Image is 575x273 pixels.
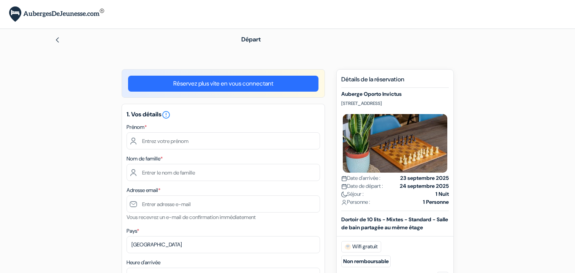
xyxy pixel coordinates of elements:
[127,214,256,221] small: Vous recevrez un e-mail de confirmation immédiatement
[127,132,320,149] input: Entrez votre prénom
[423,198,449,206] strong: 1 Personne
[341,198,370,206] span: Personne :
[341,91,449,97] h5: Auberge Oporto Invictus
[128,76,318,92] a: Réservez plus vite en vous connectant
[341,200,347,205] img: user_icon.svg
[341,184,347,189] img: calendar.svg
[241,35,261,43] span: Départ
[341,76,449,88] h5: Détails de la réservation
[341,100,449,106] p: [STREET_ADDRESS]
[162,110,171,119] i: error_outline
[127,186,160,194] label: Adresse email
[341,182,383,190] span: Date de départ :
[54,37,60,43] img: left_arrow.svg
[341,256,391,267] small: Non remboursable
[341,216,448,231] b: Dortoir de 10 lits - Mixtes - Standard - Salle de bain partagée au même étage
[341,174,380,182] span: Date d'arrivée :
[127,110,320,119] h5: 1. Vos détails
[345,244,351,250] img: free_wifi.svg
[400,182,449,190] strong: 24 septembre 2025
[127,227,139,235] label: Pays
[341,176,347,181] img: calendar.svg
[127,123,147,131] label: Prénom
[127,195,320,213] input: Entrer adresse e-mail
[400,174,449,182] strong: 23 septembre 2025
[9,6,104,22] img: AubergesDeJeunesse.com
[341,190,364,198] span: Séjour :
[127,155,163,163] label: Nom de famille
[436,190,449,198] strong: 1 Nuit
[127,164,320,181] input: Entrer le nom de famille
[127,259,160,267] label: Heure d'arrivée
[341,192,347,197] img: moon.svg
[341,241,381,252] span: Wifi gratuit
[162,110,171,118] a: error_outline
